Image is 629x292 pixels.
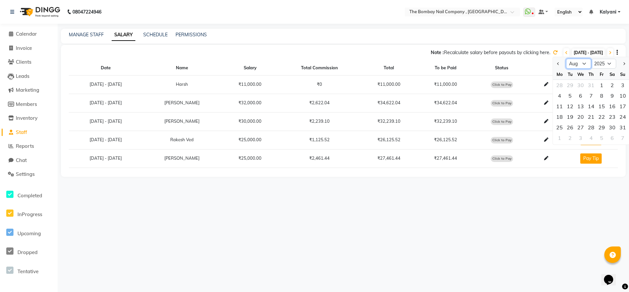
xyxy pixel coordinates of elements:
select: Select year [591,59,616,69]
div: 30 [575,80,586,90]
a: SALARY [112,29,135,41]
span: Click to Pay [491,137,513,144]
td: [DATE] - [DATE] [69,75,143,94]
span: Calendar [16,31,37,37]
div: 14 [586,101,596,112]
a: Chat [2,157,56,164]
div: 4 [586,133,596,143]
div: Tu [565,69,575,80]
div: 7 [586,90,596,101]
div: Friday, August 8, 2025 [596,90,607,101]
span: Dropped [17,249,38,255]
div: 29 [565,80,575,90]
div: Thursday, September 4, 2025 [586,133,596,143]
td: ₹2,622.04 [278,94,360,112]
span: [DATE] - [DATE] [572,49,605,57]
div: Thursday, August 21, 2025 [586,112,596,122]
div: 1 [554,133,565,143]
span: Marketing [16,87,39,93]
iframe: chat widget [601,266,622,285]
div: 5 [596,133,607,143]
div: Friday, August 29, 2025 [596,122,607,133]
span: Click to Pay [491,155,513,162]
td: [DATE] - [DATE] [69,94,143,112]
span: Chat [16,157,27,163]
div: 6 [575,90,586,101]
div: Su [617,69,628,80]
div: 3 [575,133,586,143]
div: Wednesday, August 13, 2025 [575,101,586,112]
span: Inventory [16,115,38,121]
div: Tuesday, August 12, 2025 [565,101,575,112]
div: 25 [554,122,565,133]
div: Thursday, August 28, 2025 [586,122,596,133]
a: PERMISSIONS [176,32,207,38]
div: 7 [617,133,628,143]
div: Thursday, August 14, 2025 [586,101,596,112]
td: [DATE] - [DATE] [69,131,143,149]
div: Saturday, September 6, 2025 [607,133,617,143]
b: 08047224946 [72,3,101,21]
div: Saturday, August 2, 2025 [607,80,617,90]
div: Wednesday, July 30, 2025 [575,80,586,90]
span: Tentative [17,268,39,275]
a: Invoice [2,45,56,52]
div: 13 [575,101,586,112]
div: 27 [575,122,586,133]
td: ₹26,125.52 [361,131,417,149]
a: MANAGE STAFF [69,32,104,38]
div: 5 [565,90,575,101]
th: Salary [222,61,278,75]
span: Settings [16,171,35,177]
div: Tuesday, August 5, 2025 [565,90,575,101]
th: Date [69,61,143,75]
td: ₹11,000.00 [361,75,417,94]
div: Saturday, August 16, 2025 [607,101,617,112]
span: Reports [16,143,34,149]
div: 20 [575,112,586,122]
div: 12 [565,101,575,112]
div: Sunday, September 7, 2025 [617,133,628,143]
span: Click to Pay [491,81,513,88]
th: Name [143,61,222,75]
div: Tuesday, August 26, 2025 [565,122,575,133]
button: Pay Tip [580,153,602,164]
div: 15 [596,101,607,112]
span: Note : [431,49,444,55]
div: 31 [586,80,596,90]
div: Friday, August 15, 2025 [596,101,607,112]
td: ₹2,239.10 [278,112,360,131]
div: Th [586,69,596,80]
td: Harsh [143,75,222,94]
td: ₹34,622.04 [361,94,417,112]
div: Tuesday, August 19, 2025 [565,112,575,122]
div: Wednesday, August 27, 2025 [575,122,586,133]
div: 26 [565,122,575,133]
div: 10 [617,90,628,101]
span: Completed [17,192,42,199]
td: [PERSON_NAME] [143,149,222,168]
div: Monday, August 25, 2025 [554,122,565,133]
td: ₹1,125.52 [278,131,360,149]
td: ₹27,461.44 [361,149,417,168]
div: 24 [617,112,628,122]
div: Saturday, August 30, 2025 [607,122,617,133]
div: Thursday, July 31, 2025 [586,80,596,90]
td: ₹34,622.04 [417,94,474,112]
div: 4 [554,90,565,101]
button: Previous month [556,58,561,69]
a: Members [2,101,56,108]
td: [PERSON_NAME] [143,94,222,112]
a: Marketing [2,86,56,94]
span: Staff [16,129,27,135]
div: 1 [596,80,607,90]
td: ₹11,000.00 [222,75,278,94]
div: 28 [586,122,596,133]
span: Leads [16,73,29,79]
select: Select month [566,59,591,69]
div: 3 [617,80,628,90]
th: Total Commission [278,61,360,75]
img: logo [17,3,62,21]
td: ₹25,000.00 [222,149,278,168]
div: 31 [617,122,628,133]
